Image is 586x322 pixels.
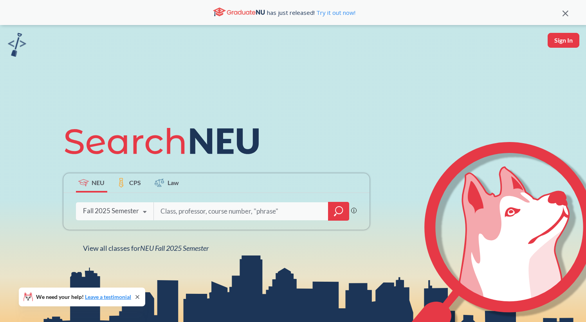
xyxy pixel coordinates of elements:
div: Fall 2025 Semester [83,207,139,215]
span: has just released! [267,8,355,17]
a: sandbox logo [8,33,26,59]
span: Law [168,178,179,187]
button: Sign In [548,33,579,48]
span: View all classes for [83,244,209,252]
div: magnifying glass [328,202,349,221]
svg: magnifying glass [334,206,343,217]
a: Try it out now! [315,9,355,16]
a: Leave a testimonial [85,293,131,300]
span: We need your help! [36,294,131,300]
span: CPS [129,178,141,187]
span: NEU Fall 2025 Semester [140,244,209,252]
input: Class, professor, course number, "phrase" [160,203,323,219]
span: NEU [92,178,105,187]
img: sandbox logo [8,33,26,57]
